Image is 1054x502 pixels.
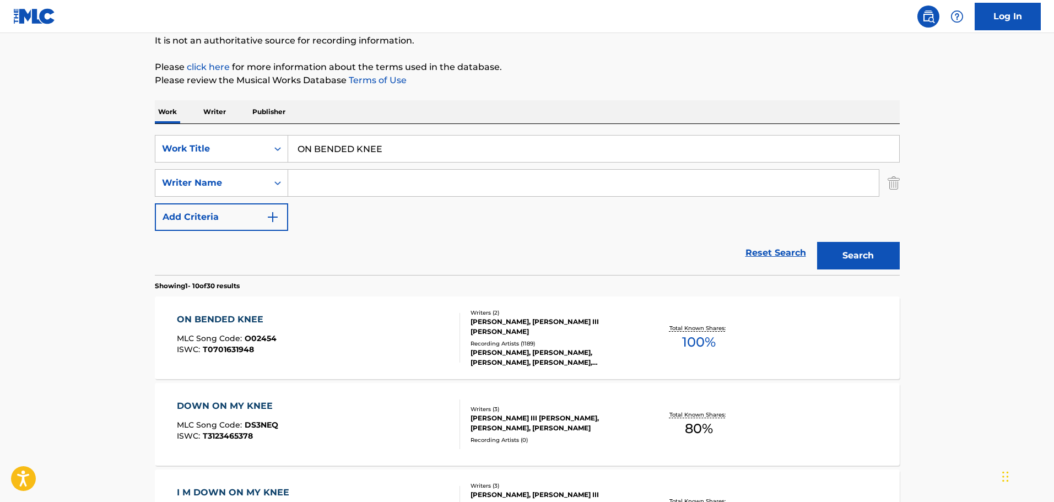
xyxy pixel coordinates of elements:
[888,169,900,197] img: Delete Criterion
[471,348,637,368] div: [PERSON_NAME], [PERSON_NAME], [PERSON_NAME], [PERSON_NAME], [PERSON_NAME]
[200,100,229,123] p: Writer
[682,332,716,352] span: 100 %
[922,10,935,23] img: search
[177,313,277,326] div: ON BENDED KNEE
[13,8,56,24] img: MLC Logo
[347,75,407,85] a: Terms of Use
[1002,460,1009,493] div: Drag
[471,405,637,413] div: Writers ( 3 )
[155,34,900,47] p: It is not an authoritative source for recording information.
[245,420,278,430] span: DS3NEQ
[266,210,279,224] img: 9d2ae6d4665cec9f34b9.svg
[203,431,253,441] span: T3123465378
[155,383,900,466] a: DOWN ON MY KNEEMLC Song Code:DS3NEQISWC:T3123465378Writers (3)[PERSON_NAME] III [PERSON_NAME], [P...
[471,436,637,444] div: Recording Artists ( 0 )
[155,74,900,87] p: Please review the Musical Works Database
[740,241,812,265] a: Reset Search
[177,344,203,354] span: ISWC :
[162,142,261,155] div: Work Title
[155,61,900,74] p: Please for more information about the terms used in the database.
[177,486,295,499] div: I M DOWN ON MY KNEE
[950,10,964,23] img: help
[155,296,900,379] a: ON BENDED KNEEMLC Song Code:O02454ISWC:T0701631948Writers (2)[PERSON_NAME], [PERSON_NAME] III [PE...
[155,135,900,275] form: Search Form
[471,482,637,490] div: Writers ( 3 )
[471,413,637,433] div: [PERSON_NAME] III [PERSON_NAME], [PERSON_NAME], [PERSON_NAME]
[155,281,240,291] p: Showing 1 - 10 of 30 results
[187,62,230,72] a: click here
[946,6,968,28] div: Help
[249,100,289,123] p: Publisher
[817,242,900,269] button: Search
[245,333,277,343] span: O02454
[155,203,288,231] button: Add Criteria
[999,449,1054,502] iframe: Chat Widget
[669,411,728,419] p: Total Known Shares:
[471,317,637,337] div: [PERSON_NAME], [PERSON_NAME] III [PERSON_NAME]
[177,431,203,441] span: ISWC :
[685,419,713,439] span: 80 %
[975,3,1041,30] a: Log In
[917,6,939,28] a: Public Search
[162,176,261,190] div: Writer Name
[177,333,245,343] span: MLC Song Code :
[177,420,245,430] span: MLC Song Code :
[669,324,728,332] p: Total Known Shares:
[471,309,637,317] div: Writers ( 2 )
[155,100,180,123] p: Work
[203,344,254,354] span: T0701631948
[177,400,278,413] div: DOWN ON MY KNEE
[471,339,637,348] div: Recording Artists ( 1189 )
